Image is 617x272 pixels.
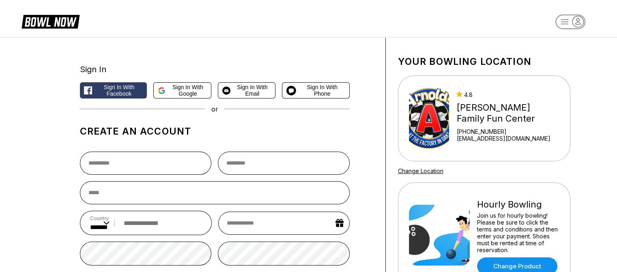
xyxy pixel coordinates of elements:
div: or [80,105,350,113]
span: Sign in with Facebook [95,84,143,97]
span: Sign in with Phone [299,84,345,97]
button: Sign in with Email [218,82,275,99]
span: Sign in with Google [169,84,207,97]
label: Country [90,215,110,221]
div: [PERSON_NAME] Family Fun Center [456,102,559,124]
button: Sign in with Google [153,82,211,99]
img: Arnold's Family Fun Center [409,88,449,149]
button: Sign in with Facebook [80,82,147,99]
div: Hourly Bowling [477,199,559,210]
a: Change Location [398,167,443,174]
a: [EMAIL_ADDRESS][DOMAIN_NAME] [456,135,559,142]
h1: Your bowling location [398,56,570,67]
div: Join us for hourly bowling! Please be sure to click the terms and conditions and then enter your ... [477,212,559,253]
div: Sign In [80,64,350,74]
button: Sign in with Phone [282,82,350,99]
span: Sign in with Email [234,84,271,97]
div: 4.8 [456,91,559,98]
img: Hourly Bowling [409,205,470,266]
h1: Create an account [80,126,350,137]
div: [PHONE_NUMBER] [456,128,559,135]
